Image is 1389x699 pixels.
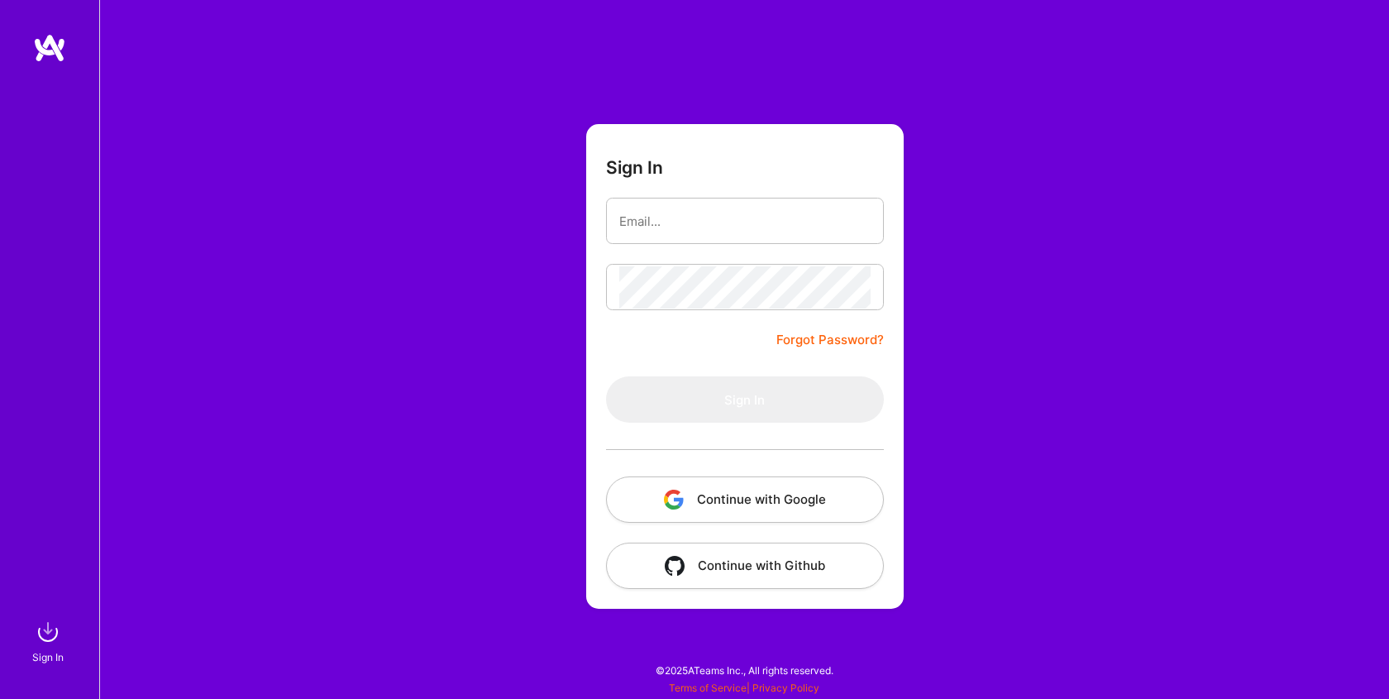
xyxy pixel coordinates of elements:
[33,33,66,63] img: logo
[606,157,663,178] h3: Sign In
[35,615,64,666] a: sign inSign In
[606,476,884,523] button: Continue with Google
[665,556,685,576] img: icon
[606,543,884,589] button: Continue with Github
[776,330,884,350] a: Forgot Password?
[32,649,64,666] div: Sign In
[619,200,871,242] input: Email...
[31,615,64,649] img: sign in
[669,682,747,694] a: Terms of Service
[669,682,819,694] span: |
[752,682,819,694] a: Privacy Policy
[606,376,884,423] button: Sign In
[664,490,684,510] img: icon
[99,649,1389,691] div: © 2025 ATeams Inc., All rights reserved.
